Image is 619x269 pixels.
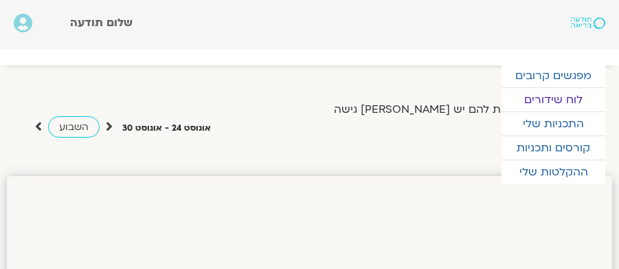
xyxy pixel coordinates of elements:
a: מפגשים קרובים [502,64,605,87]
label: הצג רק הרצאות להם יש [PERSON_NAME] גישה [334,103,572,116]
span: השבוע [59,120,89,133]
a: ההקלטות שלי [502,160,605,184]
a: השבוע [48,116,100,138]
p: אוגוסט 24 - אוגוסט 30 [122,121,211,136]
a: התכניות שלי [502,112,605,136]
a: קורסים ותכניות [502,136,605,160]
a: לוח שידורים [502,88,605,111]
span: שלום תודעה [70,15,133,30]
